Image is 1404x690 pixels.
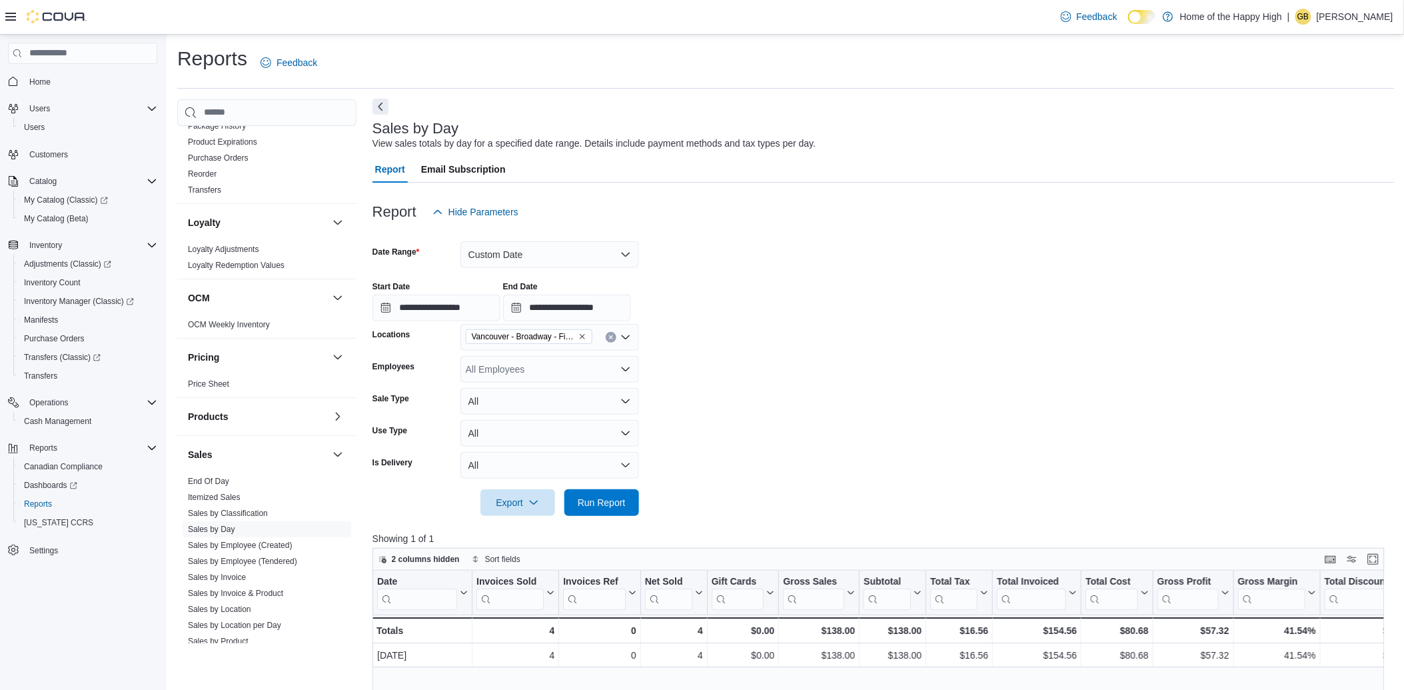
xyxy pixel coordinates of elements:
button: Sales [188,448,327,461]
a: Sales by Invoice & Product [188,589,283,598]
button: Sales [330,447,346,463]
div: Loyalty [177,241,356,279]
div: Giovanna Barros [1295,9,1311,25]
div: Subtotal [864,575,911,609]
div: Total Invoiced [997,575,1066,609]
h3: Loyalty [188,216,221,229]
button: Total Cost [1085,575,1148,609]
a: My Catalog (Beta) [19,211,94,227]
div: Net Sold [644,575,692,588]
div: Total Tax [930,575,978,588]
div: [DATE] [377,647,468,663]
label: End Date [503,281,538,292]
div: $16.56 [930,647,988,663]
div: $0.00 [712,647,775,663]
div: $16.56 [930,623,988,639]
div: Gross Profit [1157,575,1219,588]
button: Run Report [564,489,639,516]
span: Adjustments (Classic) [19,256,157,272]
span: Sales by Employee (Created) [188,540,293,551]
div: Total Discount [1325,575,1396,609]
button: Enter fullscreen [1365,551,1381,567]
button: Catalog [24,173,62,189]
div: 4 [644,623,702,639]
span: Inventory Manager (Classic) [24,296,134,307]
h3: Report [372,204,416,220]
a: Purchase Orders [188,153,249,163]
span: 2 columns hidden [392,554,460,565]
a: Customers [24,147,73,163]
h3: Sales [188,448,213,461]
span: Sort fields [485,554,520,565]
span: Users [29,103,50,114]
a: Canadian Compliance [19,459,108,475]
div: $138.00 [864,623,922,639]
button: Invoices Sold [476,575,554,609]
a: Sales by Employee (Tendered) [188,557,297,566]
a: Adjustments (Classic) [19,256,117,272]
span: Dashboards [19,477,157,493]
a: Sales by Day [188,525,235,534]
a: End Of Day [188,477,229,486]
div: 0 [563,647,636,663]
p: | [1287,9,1290,25]
label: Sale Type [372,393,409,404]
span: Reports [24,440,157,456]
a: Reports [19,496,57,512]
div: Date [377,575,457,609]
div: Gross Sales [783,575,844,609]
span: Inventory [29,240,62,251]
a: Inventory Manager (Classic) [13,292,163,311]
span: Reports [19,496,157,512]
h3: Products [188,410,229,423]
button: Clear input [606,332,616,343]
span: Home [24,73,157,90]
span: Transfers [19,368,157,384]
span: [US_STATE] CCRS [24,517,93,528]
span: Inventory Manager (Classic) [19,293,157,309]
button: Reports [13,495,163,513]
a: Price Sheet [188,379,229,389]
span: Operations [24,395,157,411]
div: $138.00 [783,647,855,663]
div: Net Sold [644,575,692,609]
span: My Catalog (Classic) [19,192,157,208]
button: Keyboard shortcuts [1323,551,1339,567]
span: Loyalty Redemption Values [188,260,285,271]
div: $154.56 [997,647,1077,663]
button: Home [3,72,163,91]
button: Operations [24,395,74,411]
a: Itemized Sales [188,493,241,502]
div: View sales totals by day for a specified date range. Details include payment methods and tax type... [372,137,816,151]
h1: Reports [177,45,247,72]
button: Custom Date [460,241,639,268]
span: Customers [29,149,68,160]
div: 4 [476,647,554,663]
button: Gross Sales [783,575,855,609]
button: Total Tax [930,575,988,609]
span: Operations [29,397,69,408]
label: Date Range [372,247,420,257]
a: Cash Management [19,413,97,429]
button: Inventory Count [13,273,163,292]
div: Total Invoiced [997,575,1066,588]
a: Transfers (Classic) [13,348,163,367]
button: OCM [188,291,327,305]
button: Canadian Compliance [13,457,163,476]
span: Reorder [188,169,217,179]
button: Operations [3,393,163,412]
button: Remove Vancouver - Broadway - Fire & Flower from selection in this group [578,333,586,341]
div: Gross Margin [1237,575,1305,588]
span: Sales by Location [188,604,251,615]
span: Catalog [29,176,57,187]
a: Loyalty Redemption Values [188,261,285,270]
span: Cash Management [24,416,91,427]
span: Users [24,101,157,117]
span: Product Expirations [188,137,257,147]
div: Total Tax [930,575,978,609]
span: Users [24,122,45,133]
div: $0.00 [711,623,774,639]
div: Gift Cards [711,575,764,588]
span: Canadian Compliance [24,461,103,472]
button: All [460,388,639,415]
